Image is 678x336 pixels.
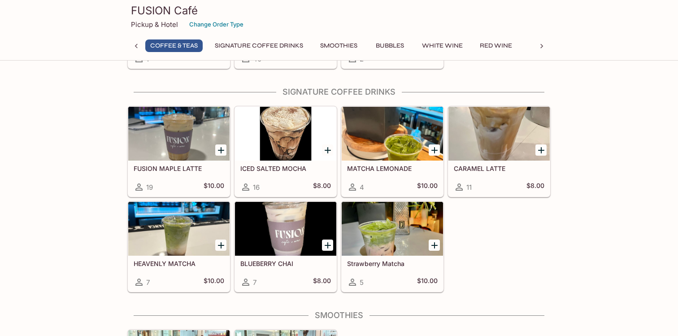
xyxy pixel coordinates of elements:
h5: $10.00 [417,277,438,288]
span: 11 [466,183,472,192]
span: 5 [360,278,364,287]
h5: $8.00 [313,277,331,288]
button: Add Strawberry Matcha [429,240,440,251]
button: Add MATCHA LEMONADE [429,144,440,156]
p: Pickup & Hotel [131,20,178,29]
h4: Smoothies [127,310,551,320]
div: BLUEBERRY CHAI [235,202,336,256]
div: MATCHA LEMONADE [342,107,443,161]
div: Strawberry Matcha [342,202,443,256]
div: FUSION MAPLE LATTE [128,107,230,161]
button: Add FUSION MAPLE LATTE [215,144,226,156]
h5: ICED SALTED MOCHA [240,165,331,172]
span: 19 [146,183,153,192]
button: Beer [524,39,565,52]
button: Add CARAMEL LATTE [535,144,547,156]
button: Add HEAVENLY MATCHA [215,240,226,251]
button: White Wine [417,39,468,52]
div: CARAMEL LATTE [448,107,550,161]
span: 7 [253,278,256,287]
a: FUSION MAPLE LATTE19$10.00 [128,106,230,197]
button: Change Order Type [185,17,248,31]
h5: MATCHA LEMONADE [347,165,438,172]
h4: Signature Coffee Drinks [127,87,551,97]
h5: CARAMEL LATTE [454,165,544,172]
span: 7 [146,278,150,287]
a: MATCHA LEMONADE4$10.00 [341,106,443,197]
button: Signature Coffee Drinks [210,39,308,52]
button: Smoothies [315,39,362,52]
h5: $8.00 [526,182,544,192]
h3: FUSION Café [131,4,547,17]
h5: Strawberry Matcha [347,260,438,267]
button: Add ICED SALTED MOCHA [322,144,333,156]
button: Add BLUEBERRY CHAI [322,240,333,251]
a: HEAVENLY MATCHA7$10.00 [128,201,230,292]
a: CARAMEL LATTE11$8.00 [448,106,550,197]
div: HEAVENLY MATCHA [128,202,230,256]
button: Bubbles [369,39,410,52]
h5: BLUEBERRY CHAI [240,260,331,267]
span: 16 [253,183,260,192]
button: Red Wine [475,39,517,52]
a: BLUEBERRY CHAI7$8.00 [235,201,337,292]
button: Coffee & Teas [145,39,203,52]
h5: $10.00 [204,182,224,192]
h5: $8.00 [313,182,331,192]
div: ICED SALTED MOCHA [235,107,336,161]
h5: $10.00 [417,182,438,192]
span: 4 [360,183,364,192]
a: ICED SALTED MOCHA16$8.00 [235,106,337,197]
h5: FUSION MAPLE LATTE [134,165,224,172]
h5: $10.00 [204,277,224,288]
h5: HEAVENLY MATCHA [134,260,224,267]
a: Strawberry Matcha5$10.00 [341,201,443,292]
